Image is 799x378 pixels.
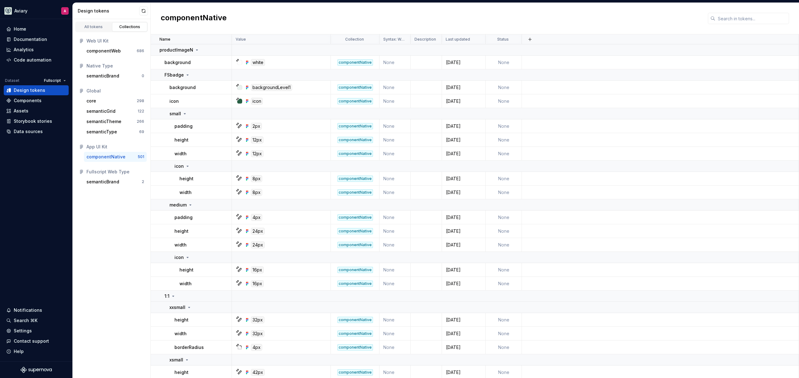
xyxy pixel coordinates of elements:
[380,119,411,133] td: None
[41,76,69,85] button: Fullscript
[174,317,189,323] p: height
[84,177,147,187] button: semanticBrand2
[14,47,34,53] div: Analytics
[442,344,485,351] div: [DATE]
[174,151,187,157] p: width
[138,109,144,114] div: 122
[251,316,264,323] div: 32px
[380,56,411,69] td: None
[14,57,51,63] div: Code automation
[337,214,373,221] div: componentNative
[251,150,263,157] div: 12px
[442,267,485,273] div: [DATE]
[251,280,264,287] div: 16px
[251,137,263,143] div: 12px
[442,281,485,287] div: [DATE]
[14,328,32,334] div: Settings
[442,214,485,221] div: [DATE]
[486,81,522,94] td: None
[345,37,364,42] p: Collection
[86,88,144,94] div: Global
[337,123,373,129] div: componentNative
[179,267,194,273] p: height
[159,37,170,42] p: Name
[169,304,185,311] p: xxsmall
[486,119,522,133] td: None
[380,327,411,341] td: None
[236,37,246,42] p: Value
[84,117,147,127] a: semanticTheme266
[486,147,522,161] td: None
[179,176,194,182] p: height
[169,202,187,208] p: medium
[164,293,169,299] p: 1:1
[4,336,69,346] button: Contact support
[44,78,61,83] span: Fullscript
[337,331,373,337] div: componentNative
[179,281,192,287] p: width
[442,123,485,129] div: [DATE]
[380,81,411,94] td: None
[4,55,69,65] a: Code automation
[251,344,262,351] div: 4px
[78,24,109,29] div: All tokens
[84,152,147,162] a: componentNative501
[486,277,522,291] td: None
[337,281,373,287] div: componentNative
[337,267,373,273] div: componentNative
[138,154,144,159] div: 501
[84,96,147,106] a: core298
[251,228,265,235] div: 24px
[174,163,184,169] p: icon
[337,98,373,104] div: componentNative
[4,106,69,116] a: Assets
[486,224,522,238] td: None
[251,84,292,91] div: backgroundLevel1
[84,127,147,137] button: semanticType69
[139,129,144,134] div: 69
[4,316,69,326] button: Search ⌘K
[86,108,115,114] div: semanticGrid
[446,37,470,42] p: Last updated
[251,189,262,196] div: 8px
[86,73,119,79] div: semanticBrand
[14,128,43,135] div: Data sources
[497,37,509,42] p: Status
[251,214,262,221] div: 4px
[442,98,485,104] div: [DATE]
[86,129,117,135] div: semanticType
[86,48,121,54] div: componentWeb
[14,36,47,42] div: Documentation
[442,317,485,323] div: [DATE]
[169,111,181,117] p: small
[137,98,144,103] div: 298
[14,348,24,355] div: Help
[14,118,52,124] div: Storybook stories
[4,96,69,106] a: Components
[414,37,436,42] p: Description
[164,59,191,66] p: background
[86,154,125,160] div: componentNative
[14,97,42,104] div: Components
[442,59,485,66] div: [DATE]
[442,242,485,248] div: [DATE]
[14,8,27,14] div: Aviary
[84,71,147,81] button: semanticBrand0
[442,189,485,196] div: [DATE]
[442,137,485,143] div: [DATE]
[86,63,144,69] div: Native Type
[486,313,522,327] td: None
[4,305,69,315] button: Notifications
[169,84,196,91] p: background
[380,341,411,354] td: None
[337,317,373,323] div: componentNative
[142,73,144,78] div: 0
[84,106,147,116] a: semanticGrid122
[14,108,28,114] div: Assets
[21,367,52,373] svg: Supernova Logo
[4,24,69,34] a: Home
[169,98,179,104] p: icon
